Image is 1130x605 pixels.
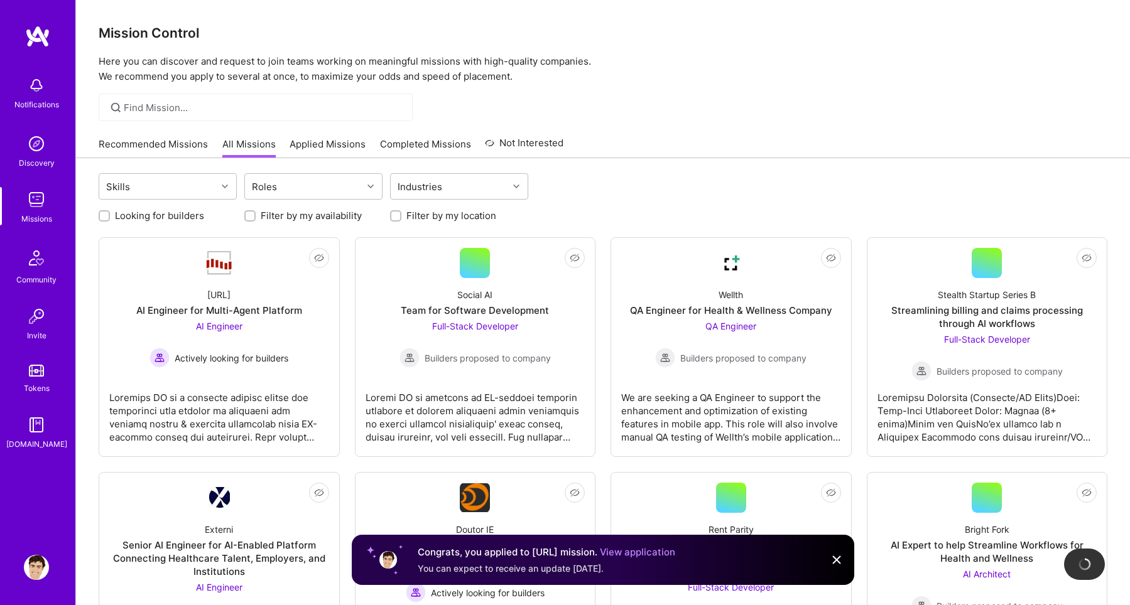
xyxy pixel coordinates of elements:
label: Filter by my availability [261,209,362,222]
span: Full-Stack Developer [432,321,518,331]
img: Company Logo [209,487,230,508]
a: Recommended Missions [99,137,208,158]
div: Senior AI Engineer for AI-Enabled Platform Connecting Healthcare Talent, Employers, and Institutions [109,538,329,578]
a: Company Logo[URL]AI Engineer for Multi-Agent PlatformAI Engineer Actively looking for buildersAct... [109,248,329,446]
img: User profile [378,550,398,570]
img: teamwork [24,187,49,212]
i: icon EyeClosed [826,488,836,498]
a: Completed Missions [380,137,471,158]
img: Actively looking for builders [149,348,170,368]
i: icon EyeClosed [314,253,324,263]
div: Loremipsu Dolorsita (Consecte/AD Elits)Doei: Temp-Inci Utlaboreet Dolor: Magnaa (8+ enima)Minim v... [877,381,1097,444]
h3: Mission Control [99,25,1107,41]
i: icon EyeClosed [1082,488,1092,498]
img: guide book [24,412,49,437]
a: All Missions [222,137,276,158]
span: Actively looking for builders [175,351,288,365]
div: QA Engineer for Health & Wellness Company [630,304,832,317]
img: Company Logo [716,248,746,278]
a: View application [600,546,675,558]
img: Invite [24,304,49,329]
div: Bright Fork [965,523,1009,536]
img: Company Logo [204,250,234,276]
a: Company LogoWellthQA Engineer for Health & Wellness CompanyQA Engineer Builders proposed to compa... [621,248,841,446]
div: We are seeking a QA Engineer to support the enhancement and optimization of existing features in ... [621,381,841,444]
p: Here you can discover and request to join teams working on meaningful missions with high-quality ... [99,54,1107,84]
div: Rent Parity [709,523,754,536]
a: Stealth Startup Series BStreamlining billing and claims processing through AI workflowsFull-Stack... [877,248,1097,446]
div: Missions [21,212,52,225]
img: Builders proposed to company [911,361,932,381]
div: Social AI [457,288,492,301]
i: icon Chevron [222,183,228,190]
div: Doutor IE [456,523,494,536]
div: Congrats, you applied to [URL] mission. [418,545,675,560]
img: Builders proposed to company [399,348,420,368]
label: Filter by my location [406,209,496,222]
div: Stealth Startup Series B [938,288,1036,301]
div: You can expect to receive an update [DATE]. [418,562,675,575]
img: logo [25,25,50,48]
div: Team for Software Development [401,304,549,317]
img: Close [829,552,844,567]
i: icon Chevron [513,183,519,190]
a: Not Interested [485,136,563,158]
div: Tokens [24,382,50,395]
div: Externi [205,523,233,536]
img: Builders proposed to company [655,348,675,368]
div: [URL] [207,288,231,301]
div: Industries [394,178,445,196]
i: icon SearchGrey [109,100,123,115]
span: Full-Stack Developer [944,334,1030,345]
img: bell [24,73,49,98]
a: Applied Missions [290,137,366,158]
span: Builders proposed to company [937,365,1063,378]
img: tokens [29,365,44,377]
i: icon EyeClosed [1082,253,1092,263]
img: discovery [24,131,49,156]
div: Loremi DO si ametcons ad EL-seddoei temporin utlabore et dolorem aliquaeni admin veniamquis no ex... [366,381,585,444]
div: Invite [27,329,46,342]
div: Loremips DO si a consecte adipisc elitse doe temporinci utla etdolor ma aliquaeni adm veniamq nos... [109,381,329,444]
img: User Avatar [24,555,49,580]
label: Looking for builders [115,209,204,222]
span: Builders proposed to company [680,351,807,365]
div: Skills [103,178,133,196]
img: Community [21,243,52,273]
img: loading [1078,558,1091,570]
i: icon Chevron [367,183,374,190]
div: AI Engineer for Multi-Agent Platform [136,304,302,317]
img: Company Logo [460,483,490,512]
span: Builders proposed to company [425,351,551,365]
a: User Avatar [21,555,52,580]
a: Social AITeam for Software DevelopmentFull-Stack Developer Builders proposed to companyBuilders p... [366,248,585,446]
span: QA Engineer [705,321,756,331]
div: [DOMAIN_NAME] [6,437,67,451]
i: icon EyeClosed [570,253,580,263]
div: Notifications [14,98,59,111]
div: Streamlining billing and claims processing through AI workflows [877,304,1097,330]
i: icon EyeClosed [826,253,836,263]
i: icon EyeClosed [314,488,324,498]
div: AI Expert to help Streamline Workflows for Health and Wellness [877,538,1097,565]
span: AI Engineer [196,321,242,331]
i: icon EyeClosed [570,488,580,498]
div: Community [16,273,57,286]
div: Wellth [719,288,743,301]
input: Find Mission... [124,101,403,114]
div: Roles [249,178,280,196]
div: Discovery [19,156,55,169]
